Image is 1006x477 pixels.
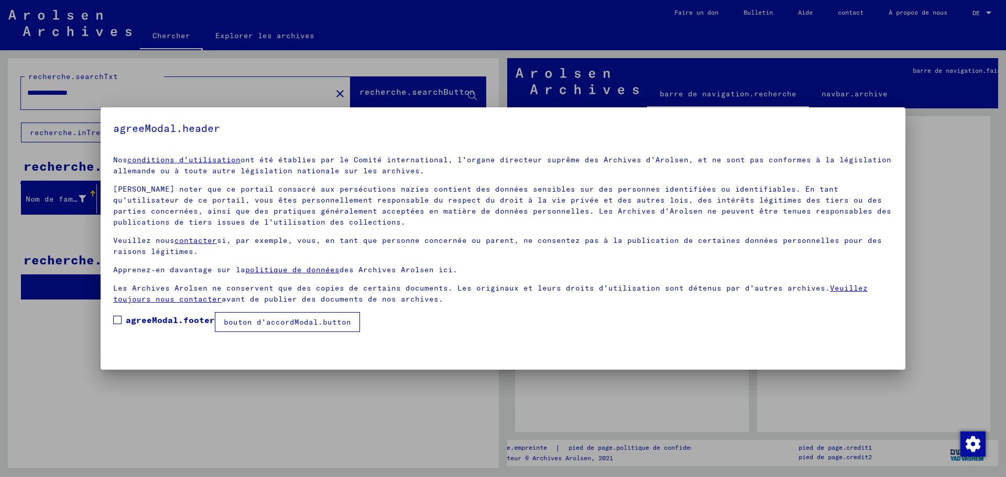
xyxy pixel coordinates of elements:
font: Veuillez nous [113,236,174,245]
font: si, par exemple, vous, en tant que personne concernée ou parent, ne consentez pas à la publicatio... [113,236,882,256]
a: politique de données [245,265,340,274]
a: contacter [174,236,217,245]
font: [PERSON_NAME] noter que ce portail consacré aux persécutions nazies contient des données sensible... [113,184,891,227]
font: agreeModal.footer [126,315,215,325]
font: des Archives Arolsen ici. [340,265,457,274]
font: bouton d'accordModal.button [224,317,351,327]
font: agreeModal.header [113,121,220,135]
font: Les Archives Arolsen ne conservent que des copies de certains documents. Les originaux et leurs d... [113,283,830,293]
font: Nos [113,155,127,164]
font: avant de publier des documents de nos archives. [222,294,443,304]
a: Veuillez toujours nous contacter [113,283,868,304]
button: bouton d'accordModal.button [215,312,360,332]
font: Apprenez-en davantage sur la [113,265,245,274]
div: Modifier le consentement [960,431,985,456]
a: conditions d'utilisation [127,155,240,164]
font: ont été établies par le Comité international, l'organe directeur suprême des Archives d'Arolsen, ... [113,155,891,175]
img: Modifier le consentement [960,431,986,457]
